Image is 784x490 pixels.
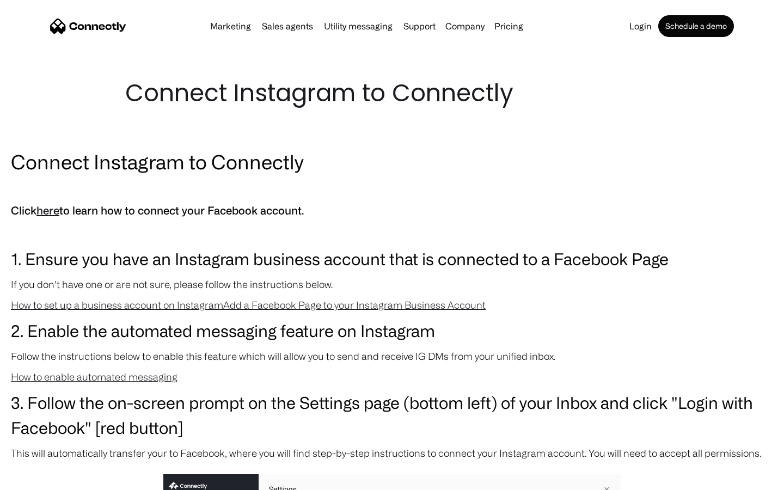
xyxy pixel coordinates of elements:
[658,15,734,37] a: Schedule a demo
[11,181,773,196] p: ‍
[11,471,65,486] aside: Language selected: English
[11,246,773,271] h3: 1. Ensure you have an Instagram business account that is connected to a Facebook Page
[320,22,397,30] a: Utility messaging
[399,22,440,30] a: Support
[11,277,773,292] p: If you don't have one or are not sure, please follow the instructions below.
[11,318,773,343] h3: 2. Enable the automated messaging feature on Instagram
[36,204,59,217] a: here
[11,225,773,241] p: ‍
[11,445,773,461] p: This will automatically transfer your to Facebook, where you will find step-by-step instructions ...
[11,299,223,310] a: How to set up a business account on Instagram
[11,348,773,364] p: Follow the instructions below to enable this feature which will allow you to send and receive IG ...
[442,19,488,34] div: Company
[22,471,65,486] ul: Language list
[11,390,773,440] h3: 3. Follow the on-screen prompt on the Settings page (bottom left) of your Inbox and click "Login ...
[11,201,773,220] h5: Click to learn how to connect your Facebook account.
[490,22,528,30] a: Pricing
[125,76,659,110] h1: Connect Instagram to Connectly
[625,22,656,30] a: Login
[50,18,126,34] a: home
[206,22,255,30] a: Marketing
[11,371,177,382] a: How to enable automated messaging
[223,299,486,310] a: Add a Facebook Page to your Instagram Business Account
[258,22,317,30] a: Sales agents
[445,19,485,34] div: Company
[11,148,773,175] h2: Connect Instagram to Connectly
